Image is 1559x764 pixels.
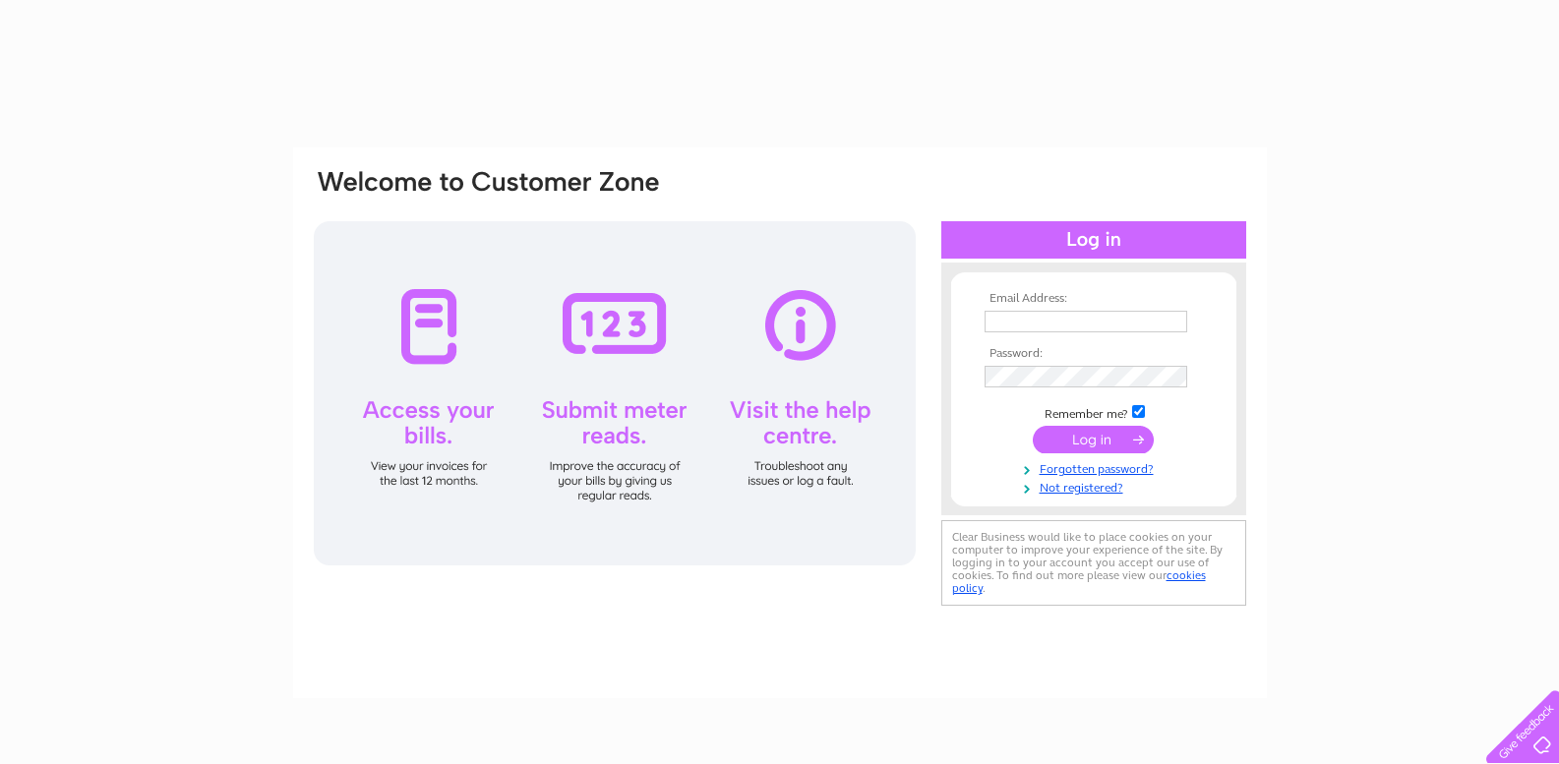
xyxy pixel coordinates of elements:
[980,402,1208,422] td: Remember me?
[1033,426,1154,453] input: Submit
[985,477,1208,496] a: Not registered?
[941,520,1246,606] div: Clear Business would like to place cookies on your computer to improve your experience of the sit...
[985,458,1208,477] a: Forgotten password?
[980,347,1208,361] th: Password:
[952,568,1206,595] a: cookies policy
[980,292,1208,306] th: Email Address:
